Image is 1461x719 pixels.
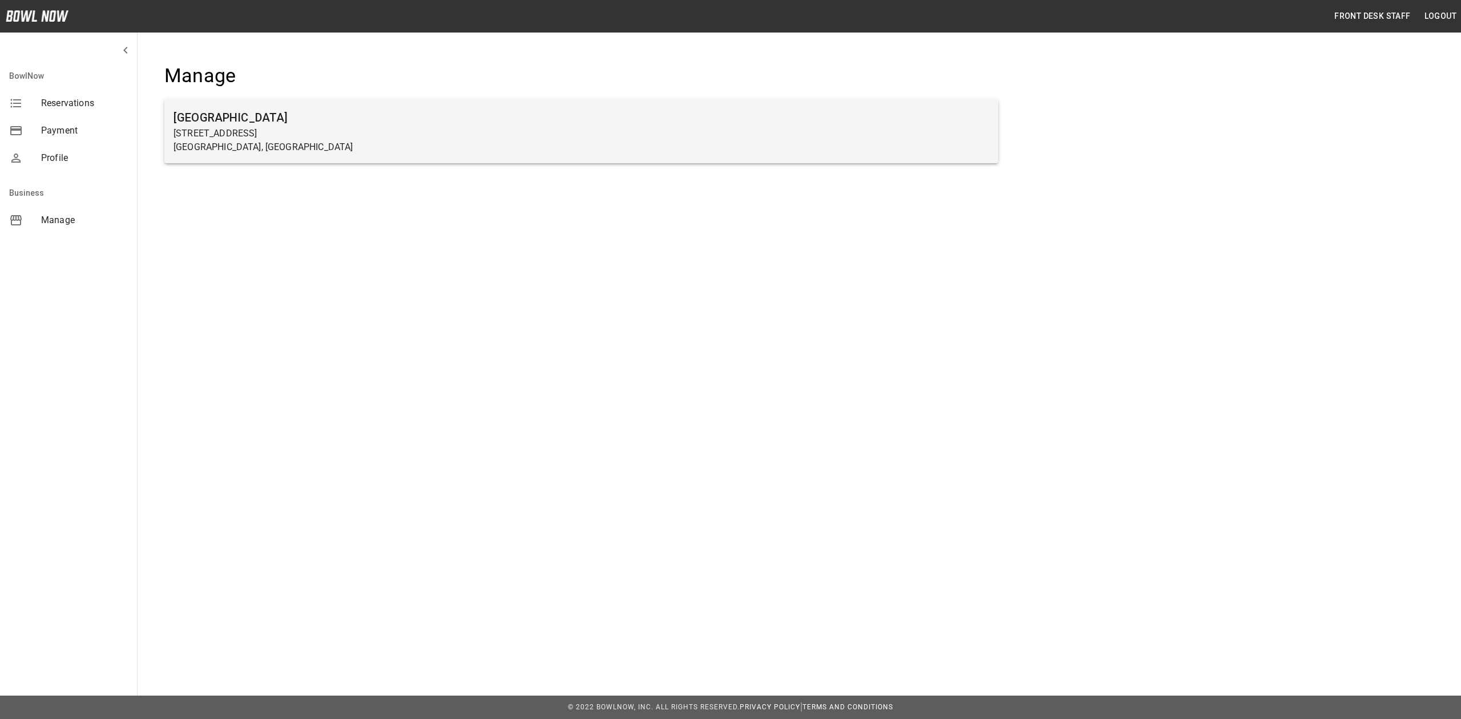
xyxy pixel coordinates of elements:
button: Logout [1420,6,1461,27]
span: Reservations [41,96,128,110]
button: Front Desk Staff [1330,6,1415,27]
a: Privacy Policy [740,703,800,711]
p: [STREET_ADDRESS] [173,127,989,140]
h6: [GEOGRAPHIC_DATA] [173,108,989,127]
p: [GEOGRAPHIC_DATA], [GEOGRAPHIC_DATA] [173,140,989,154]
span: Payment [41,124,128,138]
a: Terms and Conditions [802,703,893,711]
span: Profile [41,151,128,165]
h4: Manage [164,64,998,88]
span: Manage [41,213,128,227]
span: © 2022 BowlNow, Inc. All Rights Reserved. [568,703,740,711]
img: logo [6,10,68,22]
